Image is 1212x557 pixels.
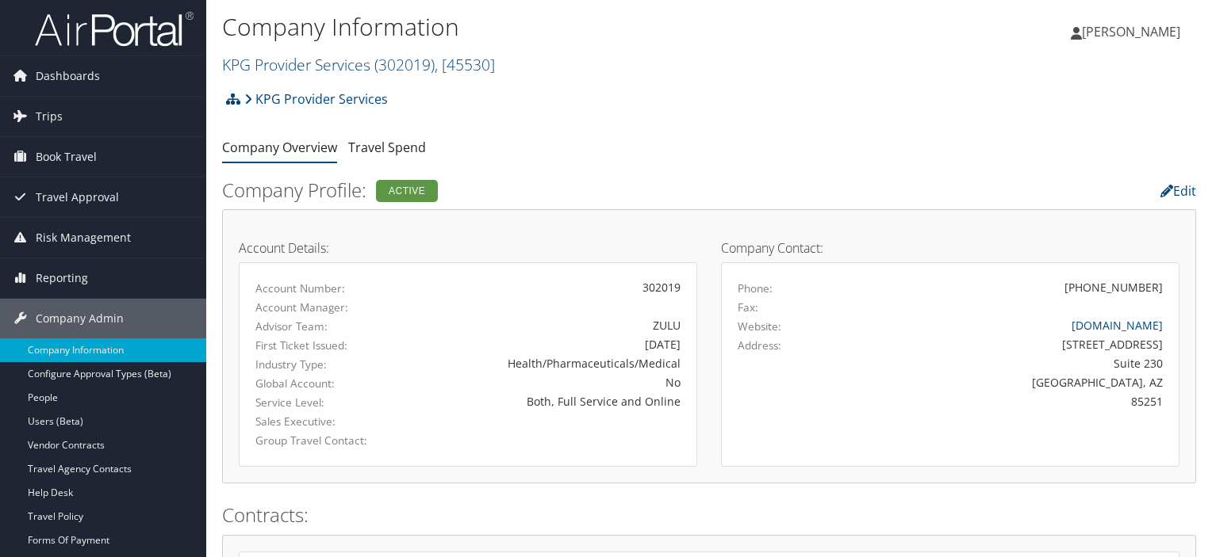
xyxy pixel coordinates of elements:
label: Address: [738,338,781,353]
a: Company Overview [222,139,337,156]
div: [GEOGRAPHIC_DATA], AZ [850,374,1164,391]
span: Book Travel [36,137,97,177]
label: First Ticket Issued: [255,338,382,353]
label: Sales Executive: [255,414,382,429]
label: Service Level: [255,395,382,410]
h2: Company Profile: [222,177,864,204]
label: Industry Type: [255,357,382,372]
a: Edit [1160,182,1196,200]
div: Both, Full Service and Online [405,393,681,410]
div: 85251 [850,393,1164,410]
div: [STREET_ADDRESS] [850,336,1164,353]
img: airportal-logo.png [35,10,194,48]
span: [PERSON_NAME] [1082,23,1180,40]
span: Risk Management [36,218,131,258]
div: [PHONE_NUMBER] [1064,279,1163,296]
label: Phone: [738,280,773,296]
a: [DOMAIN_NAME] [1072,318,1163,333]
div: No [405,374,681,391]
h4: Account Details: [239,242,697,254]
span: Company Admin [36,299,124,338]
label: Website: [738,319,781,334]
div: Active [376,180,438,202]
span: Reporting [36,258,88,298]
h2: Contracts: [222,502,1196,528]
label: Global Account: [255,376,382,391]
a: KPG Provider Services [222,54,495,75]
h1: Company Information [222,10,872,44]
div: Suite 230 [850,355,1164,372]
div: ZULU [405,317,681,334]
a: Travel Spend [348,139,426,156]
div: [DATE] [405,336,681,353]
div: Health/Pharmaceuticals/Medical [405,355,681,372]
label: Account Number: [255,280,382,296]
span: Travel Approval [36,177,119,217]
label: Group Travel Contact: [255,433,382,448]
span: Trips [36,97,63,136]
div: 302019 [405,279,681,296]
label: Fax: [738,299,758,315]
span: ( 302019 ) [374,54,435,75]
a: KPG Provider Services [244,83,388,115]
span: , [ 45530 ] [435,54,495,75]
h4: Company Contact: [721,242,1179,254]
label: Advisor Team: [255,319,382,334]
a: [PERSON_NAME] [1071,8,1196,55]
span: Dashboards [36,56,100,96]
label: Account Manager: [255,299,382,315]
